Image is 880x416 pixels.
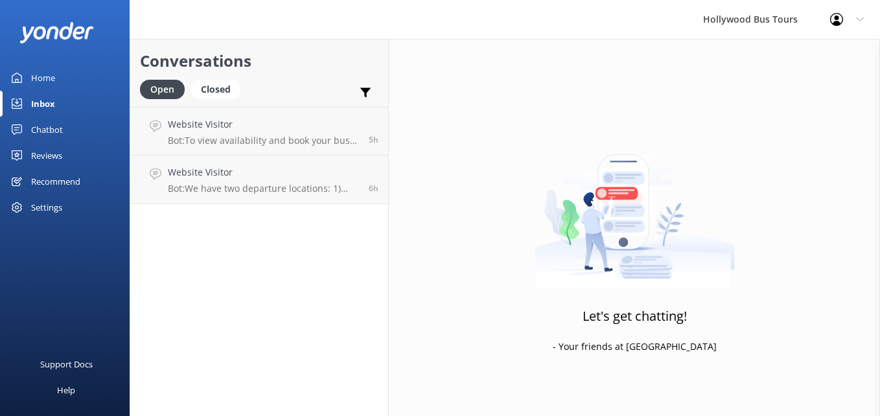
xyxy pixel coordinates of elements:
[57,377,75,403] div: Help
[140,82,191,96] a: Open
[191,80,240,99] div: Closed
[31,168,80,194] div: Recommend
[168,135,359,146] p: Bot: To view availability and book your bus tour online, click [URL][DOMAIN_NAME].
[168,183,359,194] p: Bot: We have two departure locations: 1) [STREET_ADDRESS] - Please check-in inside the [GEOGRAPHI...
[31,143,62,168] div: Reviews
[31,194,62,220] div: Settings
[140,49,378,73] h2: Conversations
[31,117,63,143] div: Chatbot
[369,183,378,194] span: Sep 09 2025 10:35am (UTC -07:00) America/Tijuana
[140,80,185,99] div: Open
[535,127,735,289] img: artwork of a man stealing a conversation from at giant smartphone
[168,165,359,179] h4: Website Visitor
[19,22,94,43] img: yonder-white-logo.png
[40,351,93,377] div: Support Docs
[369,134,378,145] span: Sep 09 2025 12:08pm (UTC -07:00) America/Tijuana
[130,107,388,156] a: Website VisitorBot:To view availability and book your bus tour online, click [URL][DOMAIN_NAME].5h
[583,306,687,327] h3: Let's get chatting!
[553,340,717,354] p: - Your friends at [GEOGRAPHIC_DATA]
[31,65,55,91] div: Home
[130,156,388,204] a: Website VisitorBot:We have two departure locations: 1) [STREET_ADDRESS] - Please check-in inside ...
[168,117,359,132] h4: Website Visitor
[31,91,55,117] div: Inbox
[191,82,247,96] a: Closed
